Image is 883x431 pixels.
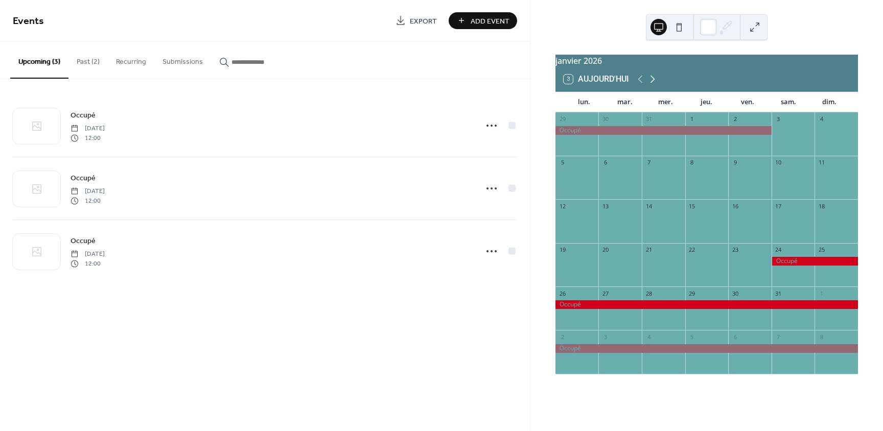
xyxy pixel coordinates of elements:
[775,115,782,123] div: 3
[775,159,782,166] div: 10
[818,333,825,341] div: 8
[559,202,566,210] div: 12
[645,290,653,297] div: 28
[601,202,609,210] div: 13
[108,41,154,78] button: Recurring
[731,159,739,166] div: 9
[388,12,445,29] a: Export
[71,236,96,247] span: Occupé
[555,126,772,135] div: Occupé
[71,196,105,205] span: 12:00
[818,290,825,297] div: 1
[688,246,696,254] div: 22
[68,41,108,78] button: Past (2)
[809,92,850,112] div: dim.
[559,290,566,297] div: 26
[818,115,825,123] div: 4
[775,290,782,297] div: 31
[555,55,858,67] div: janvier 2026
[449,12,517,29] button: Add Event
[564,92,605,112] div: lun.
[775,246,782,254] div: 24
[10,41,68,79] button: Upcoming (3)
[601,159,609,166] div: 6
[71,133,105,142] span: 12:00
[410,16,437,27] span: Export
[71,172,96,184] a: Occupé
[13,11,44,31] span: Events
[71,173,96,184] span: Occupé
[731,246,739,254] div: 23
[731,290,739,297] div: 30
[154,41,211,78] button: Submissions
[818,202,825,210] div: 18
[688,290,696,297] div: 29
[818,159,825,166] div: 11
[71,124,105,133] span: [DATE]
[555,300,858,309] div: Occupé
[71,250,105,259] span: [DATE]
[688,115,696,123] div: 1
[731,115,739,123] div: 2
[727,92,768,112] div: ven.
[559,246,566,254] div: 19
[645,159,653,166] div: 7
[645,115,653,123] div: 31
[645,92,686,112] div: mer.
[601,290,609,297] div: 27
[559,159,566,166] div: 5
[645,202,653,210] div: 14
[601,115,609,123] div: 30
[775,202,782,210] div: 17
[71,110,96,121] span: Occupé
[71,187,105,196] span: [DATE]
[688,202,696,210] div: 15
[772,257,858,266] div: Occupé
[686,92,727,112] div: jeu.
[818,246,825,254] div: 25
[71,235,96,247] a: Occupé
[731,202,739,210] div: 16
[768,92,809,112] div: sam.
[71,109,96,121] a: Occupé
[688,333,696,341] div: 5
[688,159,696,166] div: 8
[645,246,653,254] div: 21
[601,246,609,254] div: 20
[71,259,105,268] span: 12:00
[471,16,509,27] span: Add Event
[560,72,633,86] button: 3Aujourd'hui
[555,344,858,353] div: Occupé
[605,92,645,112] div: mar.
[775,333,782,341] div: 7
[645,333,653,341] div: 4
[731,333,739,341] div: 6
[559,115,566,123] div: 29
[559,333,566,341] div: 2
[601,333,609,341] div: 3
